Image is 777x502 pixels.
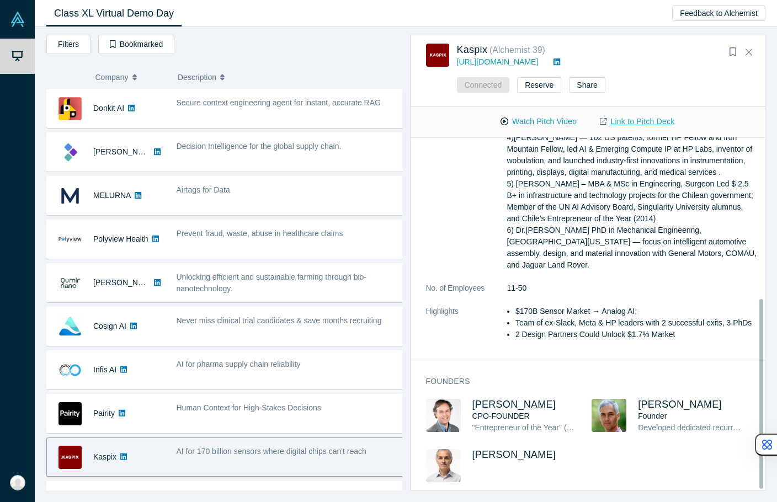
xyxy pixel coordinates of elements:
[177,490,328,499] span: AI that Reclaims Physician Time for Patients
[457,77,510,93] button: Connected
[58,359,82,382] img: Infis AI's Logo
[672,6,765,21] button: Feedback to Alchemist
[10,475,25,490] img: Adit Arora's Account
[177,273,367,293] span: Unlocking efficient and sustainable farming through bio-nanotechnology.
[592,399,626,432] img: Pablo Zegers's Profile Image
[638,412,667,420] span: Founder
[58,184,82,207] img: MELURNA's Logo
[98,35,174,54] button: Bookmarked
[507,28,758,271] p: 1)[PERSON_NAME] —MBA [GEOGRAPHIC_DATA], former ecosystem VP at [GEOGRAPHIC_DATA]. Co-founder & CE...
[472,399,556,410] a: [PERSON_NAME]
[178,66,395,89] button: Description
[569,77,605,93] button: Share
[177,403,321,412] span: Human Context for High-Stakes Decisions
[93,147,157,156] a: [PERSON_NAME]
[457,57,539,66] a: [URL][DOMAIN_NAME]
[426,282,507,306] dt: No. of Employees
[46,35,91,54] button: Filters
[93,365,116,374] a: Infis AI
[725,45,741,60] button: Bookmark
[177,229,343,238] span: Prevent fraud, waste, abuse in healthcare claims
[517,77,561,93] button: Reserve
[58,141,82,164] img: Kimaru AI's Logo
[58,315,82,338] img: Cosign AI's Logo
[58,228,82,251] img: Polyview Health's Logo
[93,409,115,418] a: Pairity
[177,316,382,325] span: Never miss clinical trial candidates & save months recruiting
[638,399,722,410] a: [PERSON_NAME]
[177,447,366,456] span: AI for 170 billion sensors where digital chips can't reach
[426,306,507,352] dt: Highlights
[93,104,124,113] a: Donkit AI
[472,412,530,420] span: CPO-FOUNDER
[10,12,25,27] img: Alchemist Vault Logo
[177,185,230,194] span: Airtags for Data
[177,360,301,369] span: AI for pharma supply chain reliability
[93,234,148,243] a: Polyview Health
[93,278,157,287] a: [PERSON_NAME]
[58,402,82,425] img: Pairity's Logo
[58,446,82,469] img: Kaspix's Logo
[515,317,758,329] li: Team of ex-Slack, Meta & HP leaders with 2 successful exits, 3 PhDs
[588,112,686,131] a: Link to Pitch Deck
[741,44,757,61] button: Close
[515,329,758,340] li: 2 Design Partners Could Unlock $1.7% Market
[515,306,758,317] li: $170B Sensor Market → Analog AI;
[426,376,743,387] h3: Founders
[95,66,167,89] button: Company
[178,66,216,89] span: Description
[489,45,545,55] small: ( Alchemist 39 )
[46,1,182,26] a: Class XL Virtual Demo Day
[426,44,449,67] img: Kaspix's Logo
[426,28,507,282] dt: Team Description
[93,322,126,330] a: Cosign AI
[489,112,588,131] button: Watch Pitch Video
[95,66,129,89] span: Company
[426,449,461,482] img: Eduardo Izquierdo's Profile Image
[93,191,131,200] a: MELURNA
[177,142,342,151] span: Decision Intelligence for the global supply chain.
[457,44,488,55] a: Kaspix
[426,399,461,432] img: Andres Valdivieso's Profile Image
[93,452,116,461] a: Kaspix
[58,97,82,120] img: Donkit AI's Logo
[177,98,381,107] span: Secure context engineering agent for instant, accurate RAG
[472,449,556,460] a: [PERSON_NAME]
[507,282,758,294] dd: 11-50
[58,271,82,295] img: Qumir Nano's Logo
